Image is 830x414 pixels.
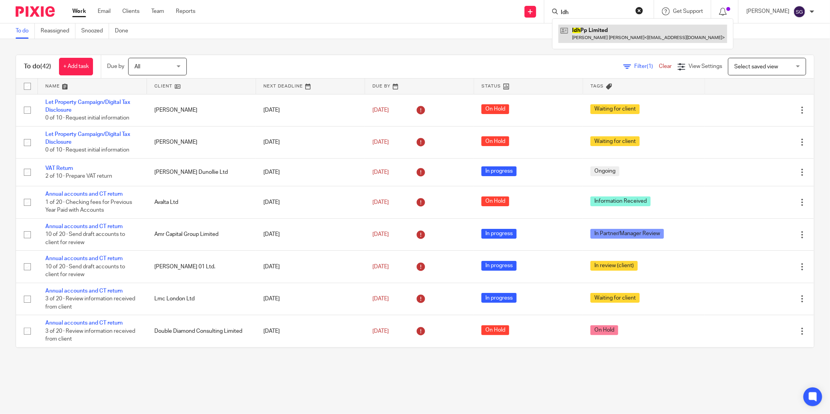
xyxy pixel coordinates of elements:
[45,264,125,278] span: 10 of 20 · Send draft accounts to client for review
[147,218,256,250] td: Amr Capital Group Limited
[147,315,256,347] td: Double Diamond Consulting Limited
[45,288,123,294] a: Annual accounts and CT return
[40,63,51,70] span: (42)
[481,293,517,303] span: In progress
[256,315,365,347] td: [DATE]
[24,62,51,71] h1: To do
[151,7,164,15] a: Team
[372,264,389,269] span: [DATE]
[372,170,389,175] span: [DATE]
[256,94,365,126] td: [DATE]
[590,136,640,146] span: Waiting for client
[41,23,75,39] a: Reassigned
[372,139,389,145] span: [DATE]
[590,261,638,271] span: In review (client)
[481,166,517,176] span: In progress
[147,251,256,283] td: [PERSON_NAME] 01 Ltd.
[256,251,365,283] td: [DATE]
[45,232,125,245] span: 10 of 20 · Send draft accounts to client for review
[134,64,140,70] span: All
[16,23,35,39] a: To do
[45,100,130,113] a: Let Property Campaign/Digital Tax Disclosure
[45,132,130,145] a: Let Property Campaign/Digital Tax Disclosure
[256,158,365,186] td: [DATE]
[256,283,365,315] td: [DATE]
[45,224,123,229] a: Annual accounts and CT return
[45,256,123,261] a: Annual accounts and CT return
[256,186,365,218] td: [DATE]
[560,9,630,16] input: Search
[481,229,517,239] span: In progress
[256,218,365,250] td: [DATE]
[176,7,195,15] a: Reports
[590,229,664,239] span: In Partner/Manager Review
[590,325,618,335] span: On Hold
[45,166,73,171] a: VAT Return
[659,64,672,69] a: Clear
[45,200,132,213] span: 1 of 20 · Checking fees for Previous Year Paid with Accounts
[372,296,389,302] span: [DATE]
[147,283,256,315] td: Lmc London Ltd
[45,148,129,153] span: 0 of 10 · Request initial information
[115,23,134,39] a: Done
[372,232,389,237] span: [DATE]
[590,196,651,206] span: Information Received
[591,84,604,88] span: Tags
[793,5,806,18] img: svg%3E
[746,7,789,15] p: [PERSON_NAME]
[122,7,140,15] a: Clients
[45,191,123,197] a: Annual accounts and CT return
[147,186,256,218] td: Avalta Ltd
[481,196,509,206] span: On Hold
[372,328,389,334] span: [DATE]
[107,62,124,70] p: Due by
[481,261,517,271] span: In progress
[590,104,640,114] span: Waiting for client
[98,7,111,15] a: Email
[72,7,86,15] a: Work
[45,296,135,310] span: 3 of 20 · Review information received from client
[59,58,93,75] a: + Add task
[481,325,509,335] span: On Hold
[256,126,365,158] td: [DATE]
[372,107,389,113] span: [DATE]
[647,64,653,69] span: (1)
[45,173,112,179] span: 2 of 10 · Prepare VAT return
[481,136,509,146] span: On Hold
[673,9,703,14] span: Get Support
[45,115,129,121] span: 0 of 10 · Request initial information
[81,23,109,39] a: Snoozed
[147,94,256,126] td: [PERSON_NAME]
[590,293,640,303] span: Waiting for client
[256,347,365,379] td: [DATE]
[689,64,722,69] span: View Settings
[734,64,778,70] span: Select saved view
[16,6,55,17] img: Pixie
[147,347,256,379] td: Cjs Re Investments Ltd
[634,64,659,69] span: Filter
[590,166,619,176] span: Ongoing
[147,126,256,158] td: [PERSON_NAME]
[372,200,389,205] span: [DATE]
[147,158,256,186] td: [PERSON_NAME] Dunollie Ltd
[45,320,123,326] a: Annual accounts and CT return
[481,104,509,114] span: On Hold
[635,7,643,14] button: Clear
[45,328,135,342] span: 3 of 20 · Review information received from client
